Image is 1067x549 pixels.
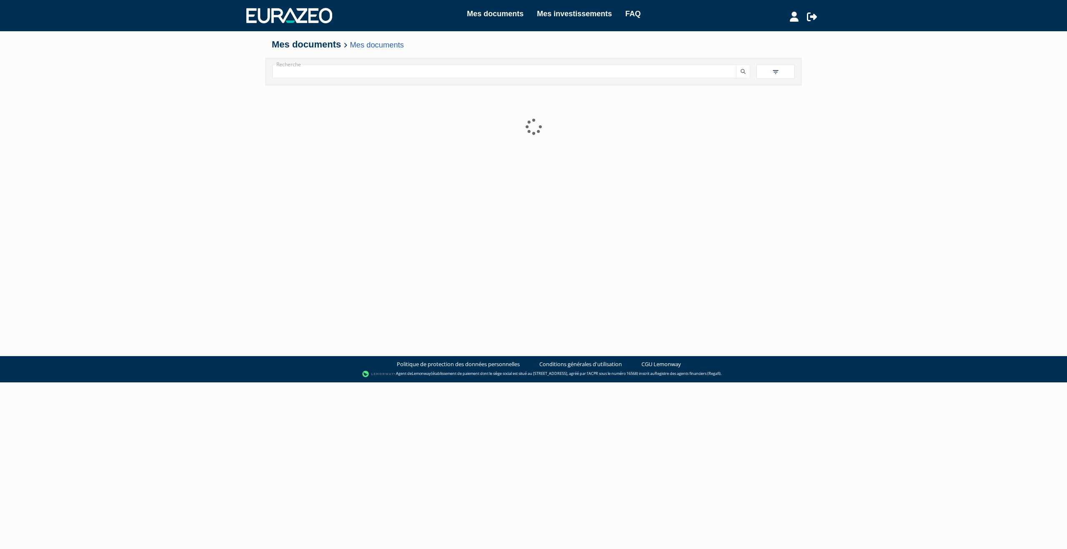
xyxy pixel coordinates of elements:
[537,8,612,20] a: Mes investissements
[539,360,622,368] a: Conditions générales d'utilisation
[655,371,721,377] a: Registre des agents financiers (Regafi)
[467,8,523,20] a: Mes documents
[272,40,795,50] h4: Mes documents
[772,68,779,76] img: filter.svg
[350,40,404,49] a: Mes documents
[8,370,1059,378] div: - Agent de (établissement de paiement dont le siège social est situé au [STREET_ADDRESS], agréé p...
[362,370,394,378] img: logo-lemonway.png
[641,360,681,368] a: CGU Lemonway
[397,360,520,368] a: Politique de protection des données personnelles
[246,8,332,23] img: 1732889491-logotype_eurazeo_blanc_rvb.png
[272,65,736,78] input: Recherche
[625,8,641,20] a: FAQ
[412,371,431,377] a: Lemonway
